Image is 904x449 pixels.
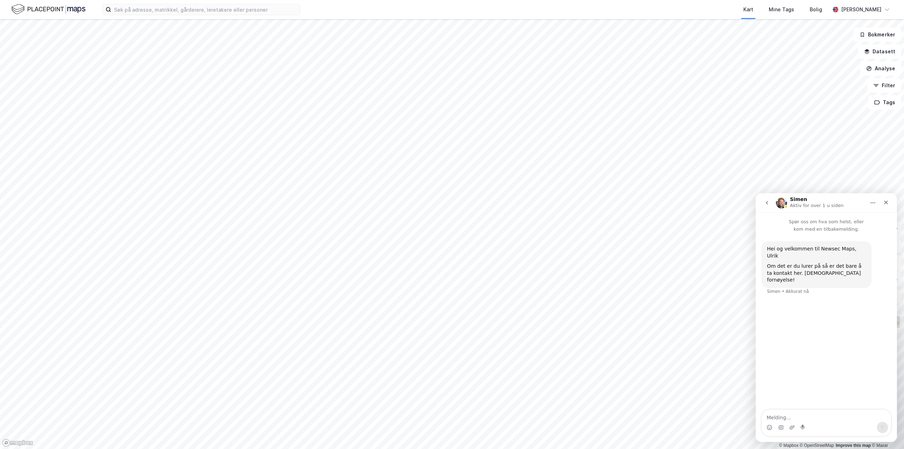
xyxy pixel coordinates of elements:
[756,193,897,442] iframe: Intercom live chat
[858,45,901,59] button: Datasett
[867,78,901,93] button: Filter
[810,5,822,14] div: Bolig
[111,4,300,15] input: Søk på adresse, matrikkel, gårdeiere, leietakere eller personer
[2,439,33,447] a: Mapbox homepage
[836,443,871,448] a: Improve this map
[11,3,85,16] img: logo.f888ab2527a4732fd821a326f86c7f29.svg
[841,5,881,14] div: [PERSON_NAME]
[779,443,798,448] a: Mapbox
[769,5,794,14] div: Mine Tags
[743,5,753,14] div: Kart
[854,28,901,42] button: Bokmerker
[860,61,901,76] button: Analyse
[800,443,834,448] a: OpenStreetMap
[868,95,901,110] button: Tags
